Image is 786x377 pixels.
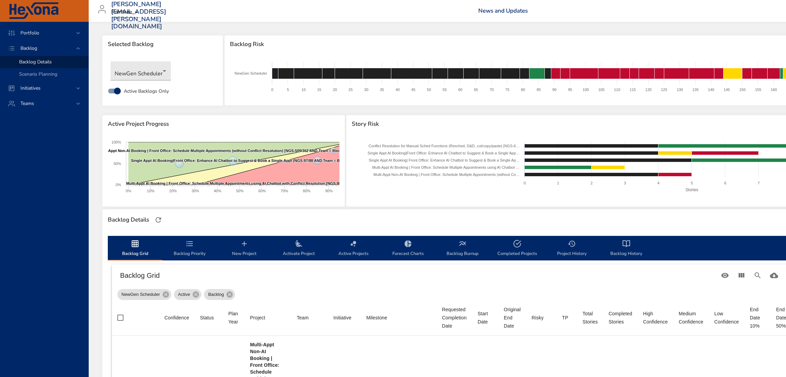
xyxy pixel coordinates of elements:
span: Activate Project [276,240,322,258]
text: 70 [490,88,494,92]
text: 95 [568,88,572,92]
span: Backlog [15,45,43,51]
div: TP [562,314,568,322]
button: Download CSV [766,267,782,284]
div: Team [297,314,309,322]
span: Selected Backlog [108,41,218,48]
span: Backlog Burnup [439,240,486,258]
text: 60 [458,88,462,92]
button: View Columns [733,267,749,284]
span: Active Project Progress [108,121,339,127]
div: Sort [297,314,309,322]
text: 0% [126,189,131,193]
div: Start Date [478,310,493,326]
div: Sort [250,314,265,322]
text: 40 [395,88,399,92]
span: Project [250,314,286,322]
text: Multi-Appt Non-AI Booking | Front Office: Schedule Multiple Appointments (without Co… [374,172,520,177]
text: 65 [474,88,478,92]
div: Sort [532,314,543,322]
text: 1 [557,181,559,185]
text: 4 [657,181,659,185]
text: 70% [281,189,288,193]
div: Sort [582,310,598,326]
div: Initiative [333,314,351,322]
div: Sort [562,314,568,322]
text: Single Appt AI Booking|Front Office: Enhance AI Chatbot to Suggest & Book a Single Appt (NGS-97/8... [131,159,348,163]
text: 0 [524,181,526,185]
div: NewGen Scheduler [117,289,171,300]
span: Scenario Planning [19,71,57,77]
text: 20 [333,88,337,92]
text: 15 [317,88,321,92]
span: Requested Completion Date [442,305,467,330]
text: 20% [169,189,177,193]
text: 3 [624,181,626,185]
text: 25 [348,88,352,92]
span: Teams [15,100,40,107]
div: Backlog [204,289,235,300]
text: 75 [505,88,509,92]
text: 50% [236,189,244,193]
div: Sort [164,314,189,322]
div: Active [174,289,201,300]
div: Status [200,314,214,322]
button: Search [749,267,766,284]
span: Completed Projects [494,240,540,258]
text: 5 [287,88,289,92]
span: Initiative [333,314,355,322]
div: Project [250,314,265,322]
text: Conflict Resolution for Manual Sched Functions (Resched, D&D, cut/copy/paste) [NGS-6… [368,144,520,148]
div: Sort [228,310,239,326]
div: Low Confidence [714,310,739,326]
text: 50 [427,88,431,92]
text: 35 [380,88,384,92]
div: Total Stories [582,310,598,326]
span: Team [297,314,322,322]
span: Backlog Details [19,59,52,65]
div: End Date 10% [750,305,765,330]
div: High Confidence [643,310,668,326]
div: Completed Stories [609,310,632,326]
div: Medium Confidence [679,310,703,326]
span: NewGen Scheduler [117,291,164,298]
text: 50% [114,162,121,166]
div: Original End Date [504,305,521,330]
text: 145 [724,88,730,92]
text: 0 [271,88,273,92]
span: Backlog Grid [112,240,158,258]
span: Risky [532,314,551,322]
button: Refresh Page [153,215,163,225]
span: TP [562,314,572,322]
text: 30 [364,88,368,92]
text: 5 [691,181,693,185]
text: Single Appt AI Booking| Front Office: Enhance AI Chatbot to Suggest & Book a Single Ap… [369,158,520,162]
text: 10% [147,189,155,193]
text: 90% [325,189,333,193]
span: Milestone [366,314,431,322]
div: Plan Year [228,310,239,326]
text: 10 [301,88,305,92]
span: Portfolio [15,30,45,36]
text: 100 [582,88,588,92]
text: 105 [598,88,604,92]
text: Single Appt AI Booking|Front Office: Enhance AI Chatbot to Suggest & Book a Single App… [368,151,520,155]
text: 30% [191,189,199,193]
text: Stories [685,187,698,192]
text: 0% [116,183,121,187]
div: Sort [200,314,214,322]
text: 150 [739,88,745,92]
text: 45 [411,88,415,92]
div: Backlog Details [106,214,151,225]
text: NewGen Scheduler [234,71,267,75]
text: 110 [614,88,620,92]
span: Backlog Priority [166,240,213,258]
div: Risky [532,314,543,322]
button: Standard Views [717,267,733,284]
h3: [PERSON_NAME][EMAIL_ADDRESS][PERSON_NAME][DOMAIN_NAME] [111,1,166,30]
